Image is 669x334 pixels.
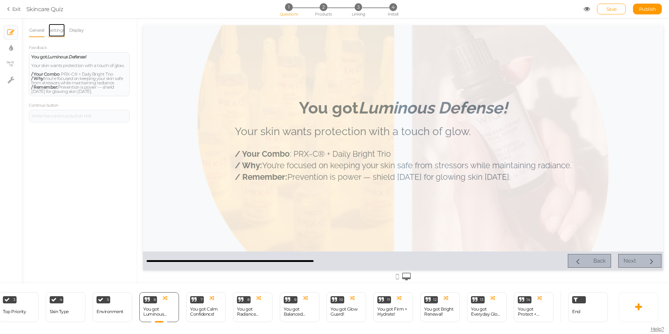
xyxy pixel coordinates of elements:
[26,5,63,13] div: Skincare Quiz
[606,6,617,12] span: Save
[377,307,409,317] div: You got Firm + Hydrate!
[29,45,47,50] label: Feedback
[154,298,156,302] span: 6
[471,307,503,317] div: You got Everyday Glow-Up!
[284,307,315,317] div: You got Balanced Renewal!
[247,298,250,302] span: 8
[388,12,398,17] span: Install
[31,84,114,94] span: Prevention is power — shield [DATE] for glowing skin [DATE].
[651,326,664,332] span: Help?
[518,307,549,317] div: You got Protect + Perfect!
[352,12,365,17] span: Linking
[572,309,580,314] span: End
[355,3,362,11] span: 3
[31,76,44,81] strong: / Why:
[339,298,343,302] span: 10
[47,54,86,59] strong: Luminous Defense!
[139,292,179,322] div: 6 You got Luminous Defense!
[639,6,656,12] span: Publish
[190,307,222,317] div: You got Calm Confidence!
[294,298,296,302] span: 9
[315,12,332,17] span: Products
[280,292,319,322] div: 9 You got Balanced Renewal!
[60,298,62,302] span: 4
[186,292,226,322] div: 7 You got Calm Confidence!
[342,3,375,11] li: 3 Linking
[480,298,483,302] span: 13
[597,4,626,14] div: Save
[568,292,608,322] div: End
[237,307,269,317] div: You got Radiance Reset!
[31,71,113,77] span: : PRX-C® + Daily Bright Trio
[29,23,45,37] a: General
[107,298,109,302] span: 5
[373,292,413,322] div: 11 You got Firm + Hydrate!
[285,3,292,11] span: 1
[50,309,69,314] div: Skin Type
[320,3,327,11] span: 2
[3,309,26,314] div: Top Priority
[526,298,530,302] span: 14
[13,298,15,302] span: 3
[31,63,127,68] div: Your skin wants protection with a touch of glow.
[48,23,65,37] a: Settings
[272,3,305,11] li: 1 Questions
[7,5,21,13] a: Exit
[29,103,58,108] label: Continue button
[387,298,390,302] span: 11
[46,292,85,322] div: 4 Skin Type
[424,307,456,317] div: You got Bright Renewal!
[514,292,553,322] div: 14 You got Protect + Perfect!
[69,23,84,37] a: Display
[31,76,123,85] span: You’re focused on keeping your skin safe from stressors while maintaining radiance.
[93,292,132,322] div: 5 Environment
[31,84,58,90] strong: / Remember:
[31,54,47,59] strong: You got
[433,298,436,302] span: 12
[467,292,507,322] div: 13 You got Everyday Glow-Up!
[96,309,124,314] div: Environment
[420,292,460,322] div: 12 You got Bright Renewal!
[327,292,366,322] div: 10 You got Glow Guard!
[331,307,362,317] div: You got Glow Guard!
[31,71,59,77] strong: / Your Combo
[143,307,175,317] div: You got Luminous Defense!
[307,3,340,11] li: 2 Products
[280,12,298,17] span: Questions
[233,292,273,322] div: 8 You got Radiance Reset!
[389,3,397,11] span: 4
[376,3,410,11] li: 4 Install
[201,298,203,302] span: 7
